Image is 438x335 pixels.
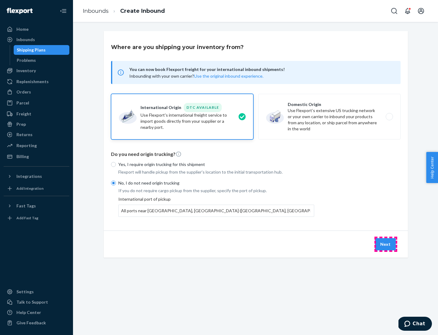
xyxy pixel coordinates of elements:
div: Settings [16,289,34,295]
button: Fast Tags [4,201,69,211]
button: Integrations [4,171,69,181]
a: Parcel [4,98,69,108]
div: Inbounds [16,37,35,43]
a: Reporting [4,141,69,150]
div: Add Integration [16,186,43,191]
a: Returns [4,130,69,139]
p: No, I do not need origin trucking [118,180,314,186]
ol: breadcrumbs [78,2,170,20]
a: Prep [4,119,69,129]
a: Shipping Plans [14,45,70,55]
button: Next [375,238,396,250]
a: Home [4,24,69,34]
span: Inbounding with your own carrier? [129,73,263,79]
div: Help Center [16,309,41,316]
button: Talk to Support [4,297,69,307]
div: Add Fast Tag [16,215,38,220]
a: Billing [4,152,69,161]
div: Replenishments [16,79,49,85]
button: Give Feedback [4,318,69,328]
input: Yes, I require origin trucking for this shipment [111,162,116,167]
p: Yes, I require origin trucking for this shipment [118,161,314,167]
a: Inbounds [4,35,69,44]
a: Create Inbound [120,8,165,14]
iframe: Opens a widget where you can chat to one of our agents [398,317,432,332]
a: Problems [14,55,70,65]
button: Close Navigation [57,5,69,17]
a: Orders [4,87,69,97]
div: Returns [16,132,33,138]
span: You can now book Flexport freight for your international inbound shipments! [129,66,393,73]
div: Give Feedback [16,320,46,326]
a: Inbounds [83,8,109,14]
h3: Where are you shipping your inventory from? [111,43,244,51]
p: Do you need origin trucking? [111,151,401,158]
div: Billing [16,153,29,160]
a: Freight [4,109,69,119]
p: Flexport will handle pickup from the supplier's location to the initial transportation hub. [118,169,314,175]
div: Orders [16,89,31,95]
div: Freight [16,111,31,117]
button: Open Search Box [388,5,400,17]
div: Talk to Support [16,299,48,305]
div: Reporting [16,143,37,149]
a: Replenishments [4,77,69,86]
div: Problems [17,57,36,63]
div: Home [16,26,29,32]
div: Parcel [16,100,29,106]
button: Open account menu [415,5,427,17]
div: Prep [16,121,26,127]
a: Add Fast Tag [4,213,69,223]
p: If you do not require cargo pickup from the supplier, specify the port of pickup. [118,188,314,194]
div: Fast Tags [16,203,36,209]
div: Integrations [16,173,42,179]
button: Open notifications [401,5,414,17]
a: Settings [4,287,69,297]
a: Help Center [4,308,69,317]
a: Inventory [4,66,69,76]
button: Use the original inbound experience. [194,73,263,79]
div: Shipping Plans [17,47,46,53]
div: Inventory [16,68,36,74]
input: No, I do not need origin trucking [111,181,116,185]
a: Add Integration [4,184,69,193]
img: Flexport logo [7,8,33,14]
button: Help Center [426,152,438,183]
div: International port of pickup [118,196,314,217]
